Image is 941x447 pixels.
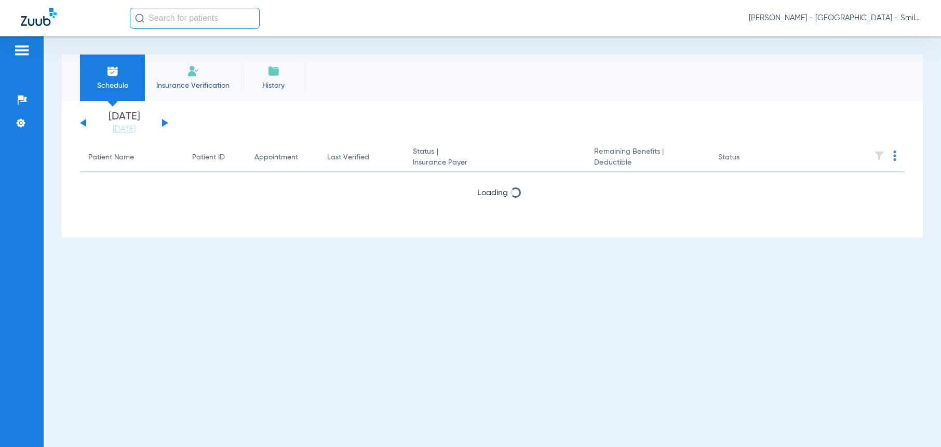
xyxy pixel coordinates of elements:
[153,80,233,91] span: Insurance Verification
[93,124,155,134] a: [DATE]
[413,157,577,168] span: Insurance Payer
[893,151,896,161] img: group-dot-blue.svg
[21,8,57,26] img: Zuub Logo
[135,13,144,23] img: Search Icon
[249,80,298,91] span: History
[254,152,311,163] div: Appointment
[187,65,199,77] img: Manual Insurance Verification
[254,152,298,163] div: Appointment
[106,65,119,77] img: Schedule
[14,44,30,57] img: hamburger-icon
[749,13,920,23] span: [PERSON_NAME] - [GEOGRAPHIC_DATA] - SmileLand PD
[710,143,780,172] th: Status
[93,112,155,134] li: [DATE]
[88,80,137,91] span: Schedule
[88,152,176,163] div: Patient Name
[88,152,134,163] div: Patient Name
[130,8,260,29] input: Search for patients
[327,152,396,163] div: Last Verified
[477,189,508,197] span: Loading
[267,65,280,77] img: History
[327,152,369,163] div: Last Verified
[594,157,701,168] span: Deductible
[874,151,884,161] img: filter.svg
[405,143,586,172] th: Status |
[192,152,238,163] div: Patient ID
[192,152,225,163] div: Patient ID
[586,143,709,172] th: Remaining Benefits |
